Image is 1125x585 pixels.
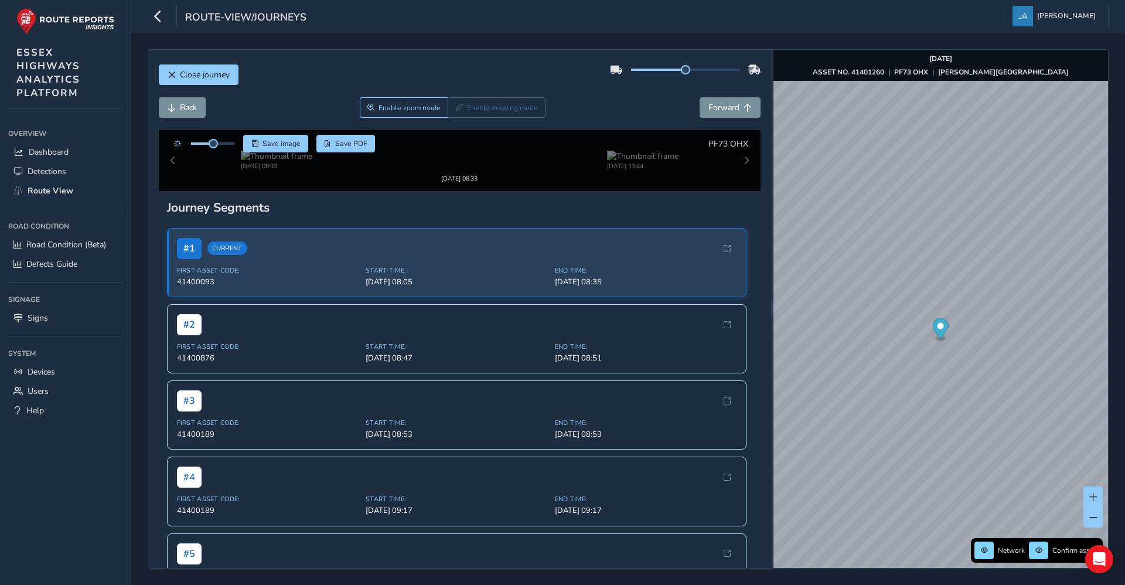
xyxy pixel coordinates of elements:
[813,67,884,77] strong: ASSET NO. 41401260
[26,239,106,250] span: Road Condition (Beta)
[335,139,367,148] span: Save PDF
[177,304,202,325] span: # 2
[177,227,202,249] span: # 1
[607,148,679,159] img: Thumbnail frame
[177,380,202,401] span: # 3
[262,139,301,148] span: Save image
[379,103,441,113] span: Enable zoom mode
[555,408,737,417] span: End Time:
[929,54,952,63] strong: [DATE]
[185,10,306,26] span: route-view/journeys
[243,135,308,152] button: Save
[1052,546,1099,555] span: Confirm assets
[207,232,247,245] span: Current
[26,405,44,416] span: Help
[424,148,495,159] img: Thumbnail frame
[177,457,202,478] span: # 4
[366,485,548,494] span: Start Time:
[708,138,748,149] span: PF73 OHX
[167,189,753,205] div: Journey Segments
[366,561,548,570] span: Start Time:
[316,135,376,152] button: PDF
[177,495,359,506] span: 41400189
[28,185,73,196] span: Route View
[180,102,197,113] span: Back
[555,419,737,429] span: [DATE] 08:53
[8,235,122,254] a: Road Condition (Beta)
[708,102,739,113] span: Forward
[813,67,1069,77] div: | |
[938,67,1069,77] strong: [PERSON_NAME][GEOGRAPHIC_DATA]
[555,332,737,341] span: End Time:
[607,159,679,168] div: [DATE] 13:44
[28,366,55,377] span: Devices
[1012,6,1033,26] img: diamond-layout
[366,408,548,417] span: Start Time:
[177,485,359,494] span: First Asset Code:
[555,495,737,506] span: [DATE] 09:17
[366,266,548,277] span: [DATE] 08:05
[8,345,122,362] div: System
[8,125,122,142] div: Overview
[8,382,122,401] a: Users
[177,533,202,554] span: # 5
[894,67,928,77] strong: PF73 OHX
[998,546,1025,555] span: Network
[29,147,69,158] span: Dashboard
[555,342,737,353] span: [DATE] 08:51
[1085,545,1113,573] div: Open Intercom Messenger
[8,181,122,200] a: Route View
[8,308,122,328] a: Signs
[177,342,359,353] span: 41400876
[177,419,359,429] span: 41400189
[180,69,230,80] span: Close journey
[28,312,48,324] span: Signs
[555,256,737,264] span: End Time:
[366,332,548,341] span: Start Time:
[1012,6,1100,26] button: [PERSON_NAME]
[159,64,238,85] button: Close journey
[241,148,312,159] img: Thumbnail frame
[932,318,948,342] div: Map marker
[177,266,359,277] span: 41400093
[555,266,737,277] span: [DATE] 08:35
[8,142,122,162] a: Dashboard
[424,159,495,168] div: [DATE] 08:33
[177,332,359,341] span: First Asset Code:
[8,254,122,274] a: Defects Guide
[360,97,448,118] button: Zoom
[28,386,49,397] span: Users
[28,166,66,177] span: Detections
[177,408,359,417] span: First Asset Code:
[8,362,122,382] a: Devices
[366,495,548,506] span: [DATE] 09:17
[8,291,122,308] div: Signage
[366,419,548,429] span: [DATE] 08:53
[555,485,737,494] span: End Time:
[366,342,548,353] span: [DATE] 08:47
[16,8,114,35] img: rr logo
[26,259,77,270] span: Defects Guide
[700,97,761,118] button: Forward
[8,217,122,235] div: Road Condition
[8,401,122,420] a: Help
[1037,6,1096,26] span: [PERSON_NAME]
[159,97,206,118] button: Back
[241,159,312,168] div: [DATE] 08:33
[177,561,359,570] span: First Asset Code:
[177,256,359,264] span: First Asset Code:
[8,162,122,181] a: Detections
[366,256,548,264] span: Start Time:
[16,46,80,100] span: ESSEX HIGHWAYS ANALYTICS PLATFORM
[555,561,737,570] span: End Time:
